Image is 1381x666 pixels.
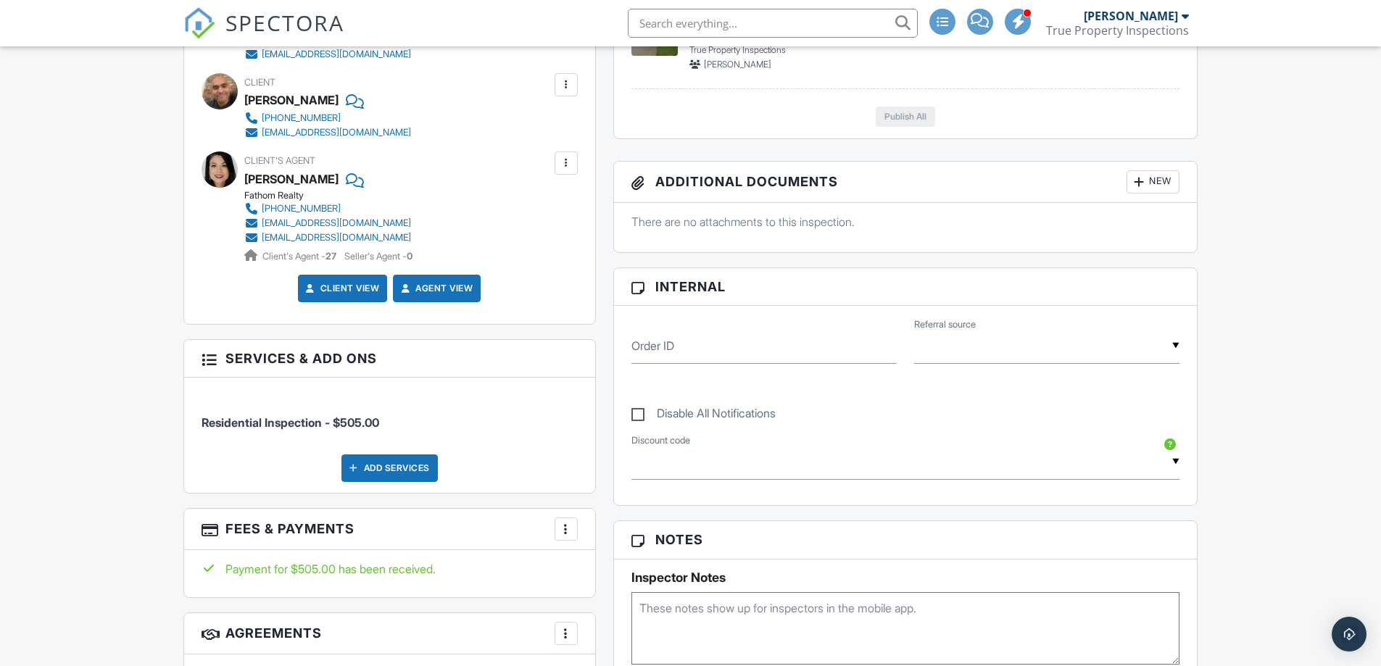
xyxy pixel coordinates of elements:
label: Order ID [631,338,674,354]
div: Payment for $505.00 has been received. [202,561,578,577]
div: [EMAIL_ADDRESS][DOMAIN_NAME] [262,217,411,229]
div: [PERSON_NAME] [1084,9,1178,23]
a: [EMAIL_ADDRESS][DOMAIN_NAME] [244,230,411,245]
h3: Additional Documents [614,162,1198,203]
span: Seller's Agent - [344,251,412,262]
input: Search everything... [628,9,918,38]
a: SPECTORA [183,20,344,50]
div: Add Services [341,454,438,482]
div: [PHONE_NUMBER] [262,112,341,124]
a: [PHONE_NUMBER] [244,111,411,125]
a: Agent View [398,281,473,296]
img: The Best Home Inspection Software - Spectora [183,7,215,39]
div: [EMAIL_ADDRESS][DOMAIN_NAME] [262,232,411,243]
div: New [1127,170,1179,193]
h3: Notes [614,521,1198,559]
h3: Internal [614,268,1198,306]
span: SPECTORA [225,7,344,38]
p: There are no attachments to this inspection. [631,214,1180,230]
strong: 0 [407,251,412,262]
div: Fathom Realty [244,190,423,201]
div: [PHONE_NUMBER] [262,203,341,215]
div: [PERSON_NAME] [244,89,339,111]
a: [PERSON_NAME] [244,168,339,190]
div: True Property Inspections [1046,23,1189,38]
label: Referral source [914,318,976,331]
h3: Services & Add ons [184,340,595,378]
a: Client View [303,281,380,296]
a: [EMAIL_ADDRESS][DOMAIN_NAME] [244,47,411,62]
label: Disable All Notifications [631,407,776,425]
span: Client [244,77,275,88]
span: Residential Inspection - $505.00 [202,415,379,430]
h3: Fees & Payments [184,509,595,550]
div: [EMAIL_ADDRESS][DOMAIN_NAME] [262,127,411,138]
label: Discount code [631,434,690,447]
div: Open Intercom Messenger [1332,617,1367,652]
h5: Inspector Notes [631,570,1180,585]
a: [EMAIL_ADDRESS][DOMAIN_NAME] [244,125,411,140]
div: [EMAIL_ADDRESS][DOMAIN_NAME] [262,49,411,60]
a: [EMAIL_ADDRESS][DOMAIN_NAME] [244,216,411,230]
span: Client's Agent - [262,251,339,262]
li: Service: Residential Inspection [202,388,578,442]
span: Client's Agent [244,155,315,166]
a: [PHONE_NUMBER] [244,201,411,216]
strong: 27 [325,251,336,262]
h3: Agreements [184,613,595,654]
